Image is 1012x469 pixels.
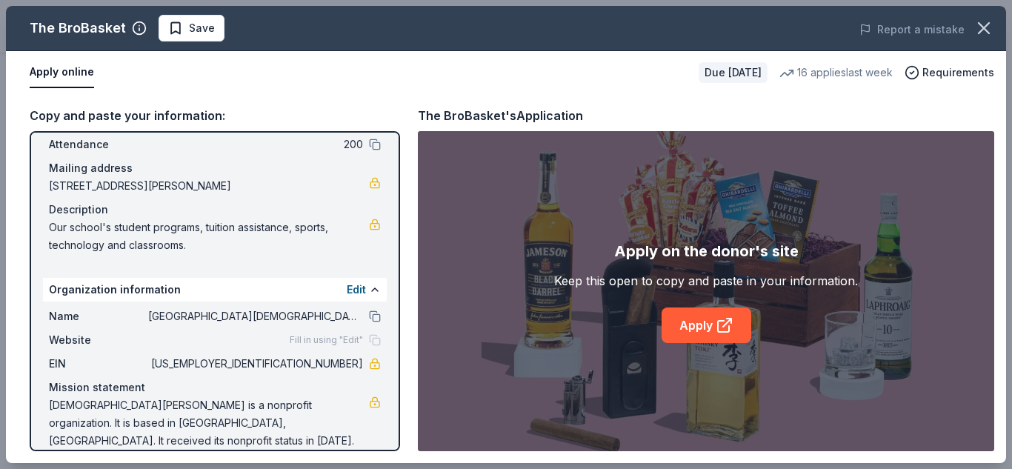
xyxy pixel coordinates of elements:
[49,136,148,153] span: Attendance
[614,239,799,263] div: Apply on the donor's site
[159,15,224,41] button: Save
[49,177,369,195] span: [STREET_ADDRESS][PERSON_NAME]
[49,379,381,396] div: Mission statement
[554,272,858,290] div: Keep this open to copy and paste in your information.
[189,19,215,37] span: Save
[49,201,381,219] div: Description
[699,62,768,83] div: Due [DATE]
[49,331,148,349] span: Website
[43,278,387,302] div: Organization information
[30,57,94,88] button: Apply online
[49,159,381,177] div: Mailing address
[49,396,369,450] span: [DEMOGRAPHIC_DATA][PERSON_NAME] is a nonprofit organization. It is based in [GEOGRAPHIC_DATA], [G...
[148,355,363,373] span: [US_EMPLOYER_IDENTIFICATION_NUMBER]
[30,16,126,40] div: The BroBasket
[905,64,994,82] button: Requirements
[49,219,369,254] span: Our school's student programs, tuition assistance, sports, technology and classrooms.
[922,64,994,82] span: Requirements
[49,307,148,325] span: Name
[347,281,366,299] button: Edit
[662,307,751,343] a: Apply
[148,307,363,325] span: [GEOGRAPHIC_DATA][DEMOGRAPHIC_DATA]
[49,355,148,373] span: EIN
[30,106,400,125] div: Copy and paste your information:
[859,21,965,39] button: Report a mistake
[418,106,583,125] div: The BroBasket's Application
[148,136,363,153] span: 200
[290,334,363,346] span: Fill in using "Edit"
[779,64,893,82] div: 16 applies last week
